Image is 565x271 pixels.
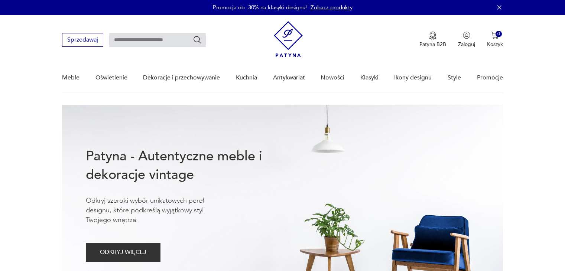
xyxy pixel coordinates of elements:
[62,33,103,47] button: Sprzedawaj
[86,147,286,184] h1: Patyna - Autentyczne meble i dekoracje vintage
[311,4,353,11] a: Zobacz produkty
[496,31,502,37] div: 0
[274,21,303,57] img: Patyna - sklep z meblami i dekoracjami vintage
[448,63,461,92] a: Style
[236,63,257,92] a: Kuchnia
[213,4,307,11] p: Promocja do -30% na klasyki designu!
[86,196,227,225] p: Odkryj szeroki wybór unikatowych pereł designu, które podkreślą wyjątkowy styl Twojego wnętrza.
[463,32,470,39] img: Ikonka użytkownika
[62,63,79,92] a: Meble
[458,41,475,48] p: Zaloguj
[429,32,436,40] img: Ikona medalu
[95,63,127,92] a: Oświetlenie
[419,41,446,48] p: Patyna B2B
[360,63,379,92] a: Klasyki
[62,38,103,43] a: Sprzedawaj
[86,243,160,262] button: ODKRYJ WIĘCEJ
[487,41,503,48] p: Koszyk
[86,250,160,255] a: ODKRYJ WIĘCEJ
[491,32,499,39] img: Ikona koszyka
[143,63,220,92] a: Dekoracje i przechowywanie
[394,63,432,92] a: Ikony designu
[321,63,344,92] a: Nowości
[193,35,202,44] button: Szukaj
[273,63,305,92] a: Antykwariat
[419,32,446,48] a: Ikona medaluPatyna B2B
[477,63,503,92] a: Promocje
[419,32,446,48] button: Patyna B2B
[487,32,503,48] button: 0Koszyk
[458,32,475,48] button: Zaloguj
